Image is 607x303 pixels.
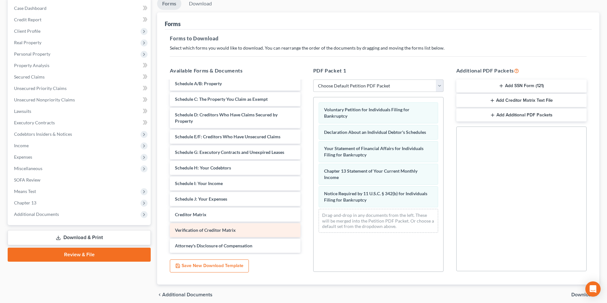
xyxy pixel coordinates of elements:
[14,51,50,57] span: Personal Property
[585,281,601,297] div: Open Intercom Messenger
[175,112,278,124] span: Schedule D: Creditors Who Have Claims Secured by Property
[170,259,249,273] button: Save New Download Template
[175,149,284,155] span: Schedule G: Executory Contracts and Unexpired Leases
[456,79,587,93] button: Add SSN Form (121)
[14,17,41,22] span: Credit Report
[319,209,438,233] div: Drag-and-drop in any documents from the left. These will be merged into the Petition PDF Packet. ...
[324,107,409,119] span: Voluntary Petition for Individuals Filing for Bankruptcy
[9,14,151,25] a: Credit Report
[14,120,55,125] span: Executory Contracts
[170,67,300,74] h5: Available Forms & Documents
[175,181,223,186] span: Schedule I: Your Income
[14,86,67,91] span: Unsecured Priority Claims
[9,3,151,14] a: Case Dashboard
[571,292,594,297] span: Download
[14,166,42,171] span: Miscellaneous
[324,129,426,135] span: Declaration About an Individual Debtor's Schedules
[9,174,151,186] a: SOFA Review
[313,67,444,74] h5: PDF Packet 1
[9,117,151,128] a: Executory Contracts
[14,211,59,217] span: Additional Documents
[14,74,45,79] span: Secured Claims
[14,154,32,160] span: Expenses
[14,189,36,194] span: Means Test
[9,71,151,83] a: Secured Claims
[456,108,587,122] button: Add Additional PDF Packets
[157,292,162,297] i: chevron_left
[14,5,47,11] span: Case Dashboard
[175,243,252,248] span: Attorney's Disclosure of Compensation
[157,292,213,297] a: chevron_left Additional Documents
[14,177,40,182] span: SOFA Review
[175,81,222,86] span: Schedule A/B: Property
[175,227,236,233] span: Verification of Creditor Matrix
[456,67,587,74] h5: Additional PDF Packets
[14,28,40,34] span: Client Profile
[170,35,587,42] h5: Forms to Download
[175,196,227,202] span: Schedule J: Your Expenses
[165,20,181,28] div: Forms
[162,292,213,297] span: Additional Documents
[9,60,151,71] a: Property Analysis
[324,191,427,203] span: Notice Required by 11 U.S.C. § 342(b) for Individuals Filing for Bankruptcy
[14,63,49,68] span: Property Analysis
[14,143,29,148] span: Income
[175,134,280,139] span: Schedule E/F: Creditors Who Have Unsecured Claims
[14,40,41,45] span: Real Property
[324,146,423,157] span: Your Statement of Financial Affairs for Individuals Filing for Bankruptcy
[456,94,587,107] button: Add Creditor Matrix Text File
[8,230,151,245] a: Download & Print
[175,212,206,217] span: Creditor Matrix
[14,131,72,137] span: Codebtors Insiders & Notices
[175,96,268,102] span: Schedule C: The Property You Claim as Exempt
[571,292,599,297] button: Download chevron_right
[9,83,151,94] a: Unsecured Priority Claims
[14,97,75,102] span: Unsecured Nonpriority Claims
[9,94,151,106] a: Unsecured Nonpriority Claims
[8,248,151,262] a: Review & File
[14,200,36,205] span: Chapter 13
[175,165,231,170] span: Schedule H: Your Codebtors
[9,106,151,117] a: Lawsuits
[170,45,587,51] p: Select which forms you would like to download. You can rearrange the order of the documents by dr...
[324,168,417,180] span: Chapter 13 Statement of Your Current Monthly Income
[14,108,31,114] span: Lawsuits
